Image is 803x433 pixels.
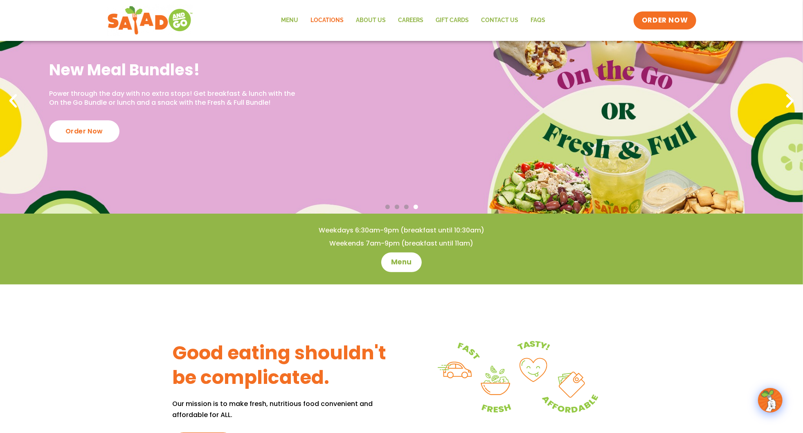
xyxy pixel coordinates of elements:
[634,11,696,29] a: ORDER NOW
[16,239,787,248] h4: Weekends 7am-9pm (breakfast until 11am)
[49,60,298,80] h2: New Meal Bundles!
[107,4,193,37] img: new-SAG-logo-768×292
[275,11,305,30] a: Menu
[414,205,418,209] span: Go to slide 4
[350,11,392,30] a: About Us
[173,398,402,420] p: Our mission is to make fresh, nutritious food convenient and affordable for ALL.
[49,120,119,142] div: Order Now
[16,226,787,235] h4: Weekdays 6:30am-9pm (breakfast until 10:30am)
[475,11,525,30] a: Contact Us
[642,16,688,25] span: ORDER NOW
[381,253,422,272] a: Menu
[305,11,350,30] a: Locations
[275,11,552,30] nav: Menu
[391,257,412,267] span: Menu
[173,341,402,390] h3: Good eating shouldn't be complicated.
[404,205,409,209] span: Go to slide 3
[525,11,552,30] a: FAQs
[781,92,799,110] div: Next slide
[392,11,430,30] a: Careers
[385,205,390,209] span: Go to slide 1
[395,205,399,209] span: Go to slide 2
[759,389,782,412] img: wpChatIcon
[430,11,475,30] a: GIFT CARDS
[49,89,298,108] p: Power through the day with no extra stops! Get breakfast & lunch with the On the Go Bundle or lun...
[4,92,22,110] div: Previous slide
